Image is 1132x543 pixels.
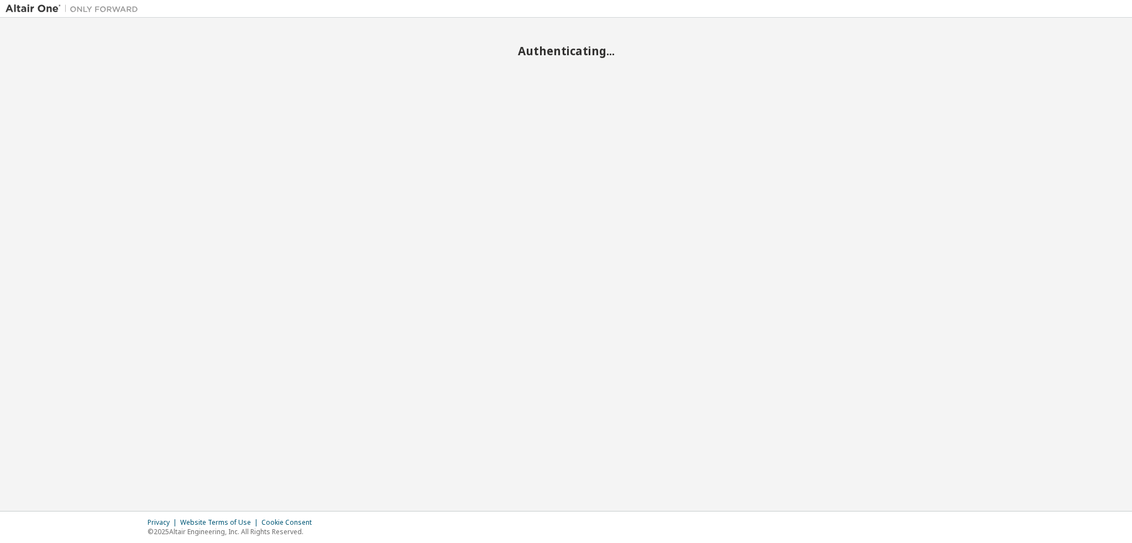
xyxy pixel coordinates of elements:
[6,44,1126,58] h2: Authenticating...
[148,518,180,527] div: Privacy
[261,518,318,527] div: Cookie Consent
[148,527,318,536] p: © 2025 Altair Engineering, Inc. All Rights Reserved.
[180,518,261,527] div: Website Terms of Use
[6,3,144,14] img: Altair One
